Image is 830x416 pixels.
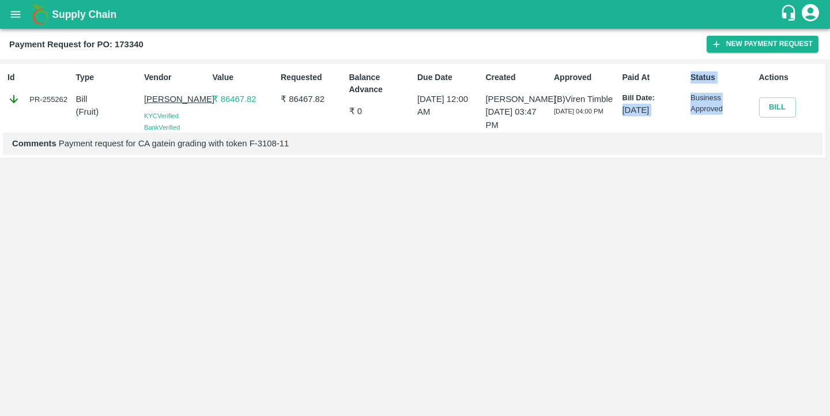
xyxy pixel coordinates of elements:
[554,108,603,115] span: [DATE] 04:00 PM
[144,71,208,84] p: Vendor
[144,112,179,119] span: KYC Verified
[800,2,821,27] div: account of current user
[281,93,345,105] p: ₹ 86467.82
[486,105,550,131] p: [DATE] 03:47 PM
[691,71,754,84] p: Status
[29,3,52,26] img: logo
[349,71,413,96] p: Balance Advance
[12,139,56,148] b: Comments
[52,6,780,22] a: Supply Chain
[281,71,345,84] p: Requested
[213,71,277,84] p: Value
[486,71,550,84] p: Created
[76,105,140,118] p: ( Fruit )
[76,71,140,84] p: Type
[349,105,413,118] p: ₹ 0
[554,71,618,84] p: Approved
[759,71,823,84] p: Actions
[144,93,208,105] p: [PERSON_NAME]
[7,93,71,105] div: PR-255262
[759,97,796,118] button: Bill
[622,71,686,84] p: Paid At
[76,93,140,105] p: Bill
[7,71,71,84] p: Id
[780,4,800,25] div: customer-support
[417,93,481,119] p: [DATE] 12:00 AM
[52,9,116,20] b: Supply Chain
[9,40,144,49] b: Payment Request for PO: 173340
[486,93,550,105] p: [PERSON_NAME]
[2,1,29,28] button: open drawer
[691,93,754,114] p: Business Approved
[554,93,618,105] p: (B) Viren Timble
[12,137,813,150] p: Payment request for CA gatein grading with token F-3108-11
[213,93,277,105] p: ₹ 86467.82
[622,93,686,104] p: Bill Date:
[417,71,481,84] p: Due Date
[144,124,180,131] span: Bank Verified
[622,104,686,116] p: [DATE]
[707,36,818,52] button: New Payment Request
